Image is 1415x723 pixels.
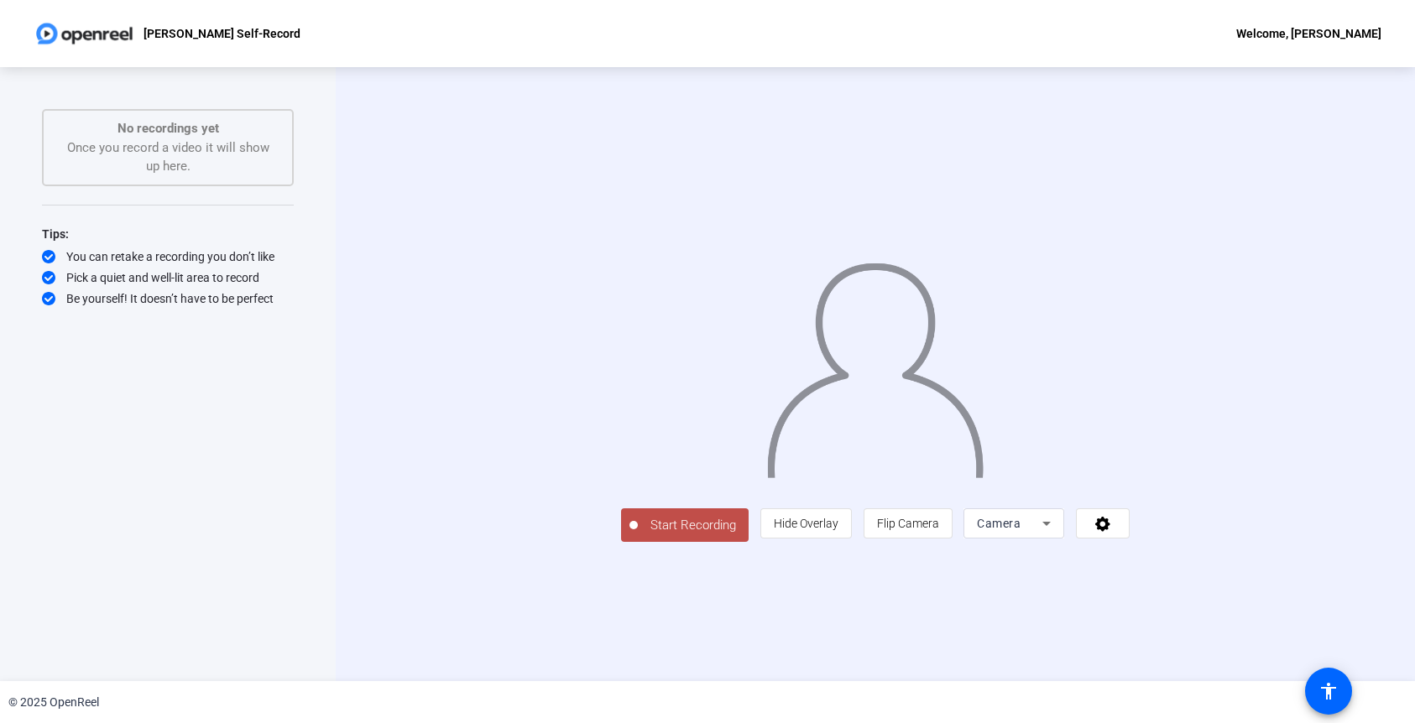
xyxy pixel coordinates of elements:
button: Flip Camera [864,508,953,538]
div: Pick a quiet and well-lit area to record [42,269,294,286]
button: Hide Overlay [760,508,852,538]
div: Welcome, [PERSON_NAME] [1236,23,1381,44]
span: Flip Camera [877,517,939,530]
div: Once you record a video it will show up here. [60,119,275,176]
div: Be yourself! It doesn’t have to be perfect [42,290,294,307]
img: overlay [765,249,985,478]
p: [PERSON_NAME] Self-Record [144,23,300,44]
img: OpenReel logo [34,17,135,50]
p: No recordings yet [60,119,275,138]
button: Start Recording [621,508,749,542]
div: You can retake a recording you don’t like [42,248,294,265]
mat-icon: accessibility [1318,681,1339,701]
span: Start Recording [638,516,749,535]
span: Camera [977,517,1021,530]
div: Tips: [42,224,294,244]
div: © 2025 OpenReel [8,694,99,711]
span: Hide Overlay [774,517,838,530]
